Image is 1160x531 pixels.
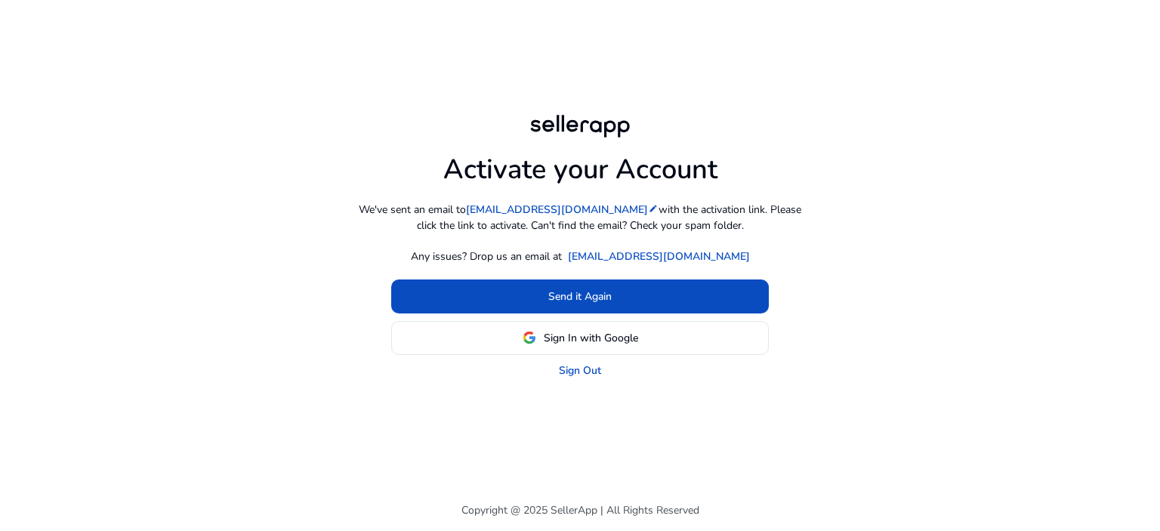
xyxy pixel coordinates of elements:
[544,330,638,346] span: Sign In with Google
[559,363,601,378] a: Sign Out
[443,141,717,186] h1: Activate your Account
[648,203,659,214] mat-icon: edit
[523,331,536,344] img: google-logo.svg
[411,249,562,264] p: Any issues? Drop us an email at
[568,249,750,264] a: [EMAIL_ADDRESS][DOMAIN_NAME]
[353,202,807,233] p: We've sent an email to with the activation link. Please click the link to activate. Can't find th...
[391,279,769,313] button: Send it Again
[548,289,612,304] span: Send it Again
[391,321,769,355] button: Sign In with Google
[466,202,659,218] a: [EMAIL_ADDRESS][DOMAIN_NAME]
